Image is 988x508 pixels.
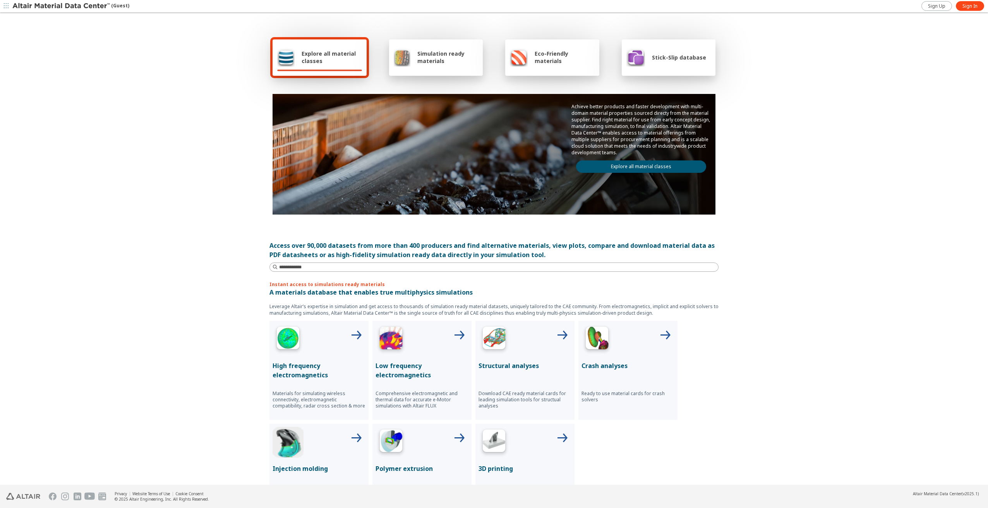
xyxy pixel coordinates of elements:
[175,491,204,496] a: Cookie Consent
[376,324,407,355] img: Low Frequency Icon
[962,3,978,9] span: Sign In
[394,48,410,66] img: Simulation ready materials
[376,427,407,458] img: Polymer Extrusion Icon
[269,321,369,420] button: High Frequency IconHigh frequency electromagneticsMaterials for simulating wireless connectivity,...
[535,50,594,65] span: Eco-Friendly materials
[581,390,674,403] p: Ready to use material cards for crash solvers
[652,54,706,61] span: Stick-Slip database
[581,361,674,370] p: Crash analyses
[581,324,612,355] img: Crash Analyses Icon
[479,390,571,409] p: Download CAE ready material cards for leading simulation tools for structual analyses
[576,160,706,173] a: Explore all material classes
[6,493,40,500] img: Altair Engineering
[372,321,472,420] button: Low Frequency IconLow frequency electromagneticsComprehensive electromagnetic and thermal data fo...
[510,48,528,66] img: Eco-Friendly materials
[115,491,127,496] a: Privacy
[479,361,571,370] p: Structural analyses
[928,3,945,9] span: Sign Up
[479,464,571,473] p: 3D printing
[273,390,365,409] p: Materials for simulating wireless connectivity, electromagnetic compatibility, radar cross sectio...
[273,361,365,380] p: High frequency electromagnetics
[269,281,719,288] p: Instant access to simulations ready materials
[277,48,295,66] img: Explore all material classes
[376,390,468,409] p: Comprehensive electromagnetic and thermal data for accurate e-Motor simulations with Altair FLUX
[302,50,362,65] span: Explore all material classes
[12,2,111,10] img: Altair Material Data Center
[913,491,962,496] span: Altair Material Data Center
[479,427,509,458] img: 3D Printing Icon
[269,241,719,259] div: Access over 90,000 datasets from more than 400 producers and find alternative materials, view plo...
[376,361,468,380] p: Low frequency electromagnetics
[913,491,979,496] div: (v2025.1)
[273,324,304,355] img: High Frequency Icon
[269,303,719,316] p: Leverage Altair’s expertise in simulation and get access to thousands of simulation ready materia...
[273,464,365,473] p: Injection molding
[273,427,304,458] img: Injection Molding Icon
[479,324,509,355] img: Structural Analyses Icon
[132,491,170,496] a: Website Terms of Use
[921,1,952,11] a: Sign Up
[269,288,719,297] p: A materials database that enables true multiphysics simulations
[12,2,129,10] div: (Guest)
[578,321,678,420] button: Crash Analyses IconCrash analysesReady to use material cards for crash solvers
[571,103,711,156] p: Achieve better products and faster development with multi-domain material properties sourced dire...
[626,48,645,66] img: Stick-Slip database
[417,50,478,65] span: Simulation ready materials
[475,321,575,420] button: Structural Analyses IconStructural analysesDownload CAE ready material cards for leading simulati...
[956,1,984,11] a: Sign In
[115,496,209,502] div: © 2025 Altair Engineering, Inc. All Rights Reserved.
[376,464,468,473] p: Polymer extrusion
